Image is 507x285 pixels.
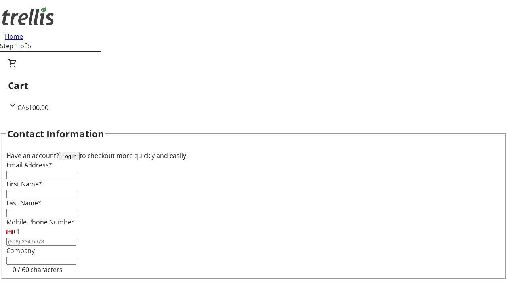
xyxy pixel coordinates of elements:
span: CA$100.00 [17,103,48,112]
label: Last Name* [6,199,42,207]
h2: Cart [8,78,499,93]
tr-character-limit: 0 / 60 characters [13,265,63,274]
h2: Contact Information [7,127,104,141]
label: Email Address* [6,161,52,169]
label: First Name* [6,180,42,188]
div: CartCA$100.00 [8,59,499,112]
input: (506) 234-5678 [6,237,76,246]
label: Company [6,246,35,255]
label: Mobile Phone Number [6,218,74,226]
div: Have an account? to checkout more quickly and easily. [6,151,501,160]
button: Log in [59,152,80,160]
